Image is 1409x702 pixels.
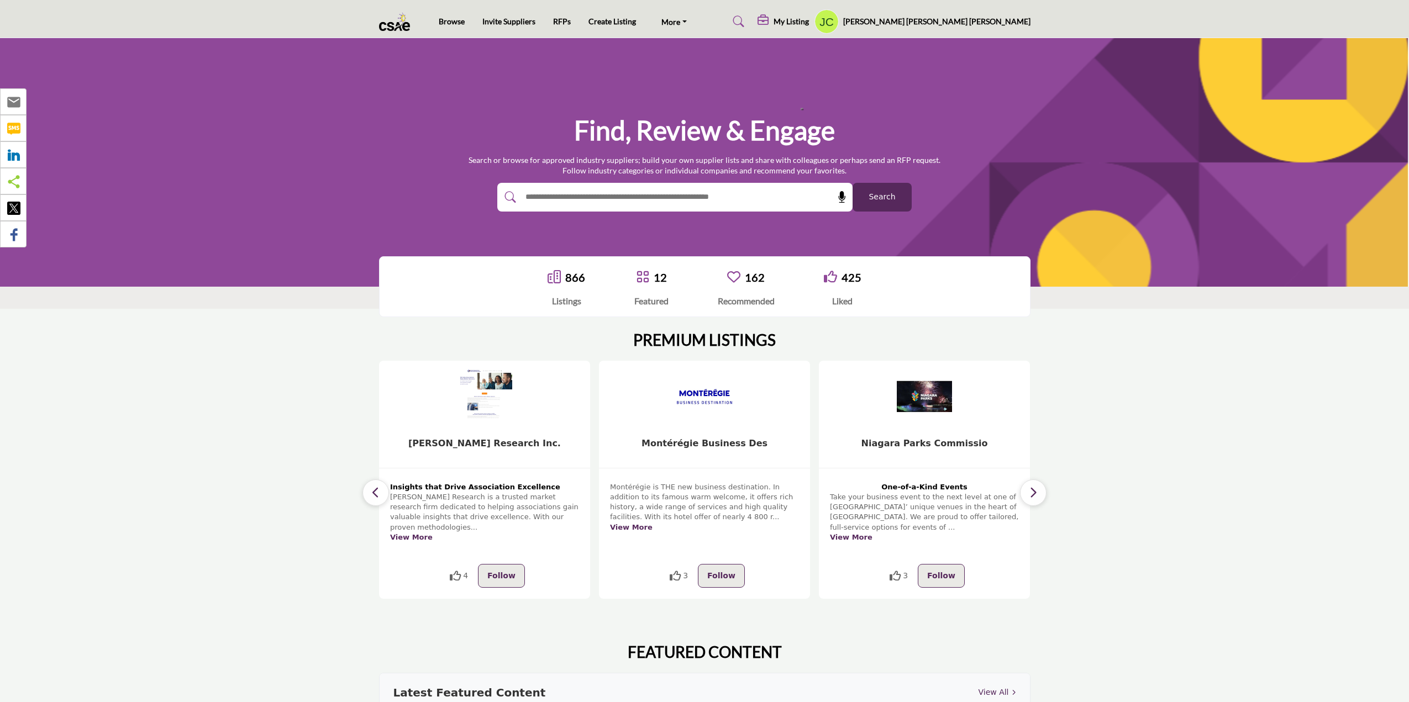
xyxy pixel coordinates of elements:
[722,13,751,30] a: Search
[814,9,839,34] button: Show hide supplier dropdown
[469,155,940,176] p: Search or browse for approved industry suppliers; build your own supplier lists and share with co...
[707,571,735,580] span: Follow
[824,270,837,283] i: Go to Liked
[457,369,512,424] img: Bramm Research Inc.
[636,270,649,285] a: Go to Featured
[978,687,1016,698] a: View All
[610,523,653,531] a: View More
[633,331,776,350] h2: PREMIUM LISTINGS
[439,17,465,26] a: Browse
[634,294,669,308] div: Featured
[698,564,745,588] button: Follow
[487,571,516,580] span: Follow
[390,482,579,492] h2: Insights that Drive Association Excellence
[830,533,872,541] a: View More
[861,438,988,448] a: Niagara Parks Commissio
[565,271,585,284] a: 866
[824,294,861,308] div: Liked
[478,564,525,588] button: Follow
[897,369,952,424] img: Niagara Parks Commissio
[390,492,579,532] p: [PERSON_NAME] Research is a trusted market research firm dedicated to helping associations gain v...
[683,570,688,582] span: 3
[869,191,895,203] span: Search
[408,438,561,448] a: [PERSON_NAME] Research Inc.
[642,438,767,448] a: Montérégie Business Des
[553,17,571,26] a: RFPs
[654,271,667,284] a: 12
[574,113,835,147] h1: Find, Review & Engage
[548,294,585,308] div: Listings
[677,369,732,424] img: Montérégie Business Des
[393,684,546,701] h3: Latest Featured Content
[727,270,740,285] a: Go to Recommended
[718,294,775,308] div: Recommended
[745,271,765,284] a: 162
[463,570,468,582] span: 4
[903,570,908,582] span: 3
[918,564,965,588] button: Follow
[830,492,1019,532] p: Take your business event to the next level at one of [GEOGRAPHIC_DATA]’ unique venues in the hear...
[482,17,535,26] a: Invite Suppliers
[853,183,912,212] button: Search
[588,17,636,26] a: Create Listing
[843,16,1031,27] h5: [PERSON_NAME] [PERSON_NAME] [PERSON_NAME]
[758,15,809,28] div: My Listing
[654,14,695,29] a: More
[390,533,433,541] a: View More
[927,571,955,580] span: Follow
[628,643,782,662] h2: FEATURED CONTENT
[881,483,967,491] strong: One-of-a-Kind Events
[842,271,861,284] a: 425
[379,13,416,31] img: Site Logo
[774,17,809,27] h5: My Listing
[408,438,561,448] b: Bramm Research Inc.
[610,482,799,522] p: Montérégie is THE new business destination. In addition to its famous warm welcome, it offers ric...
